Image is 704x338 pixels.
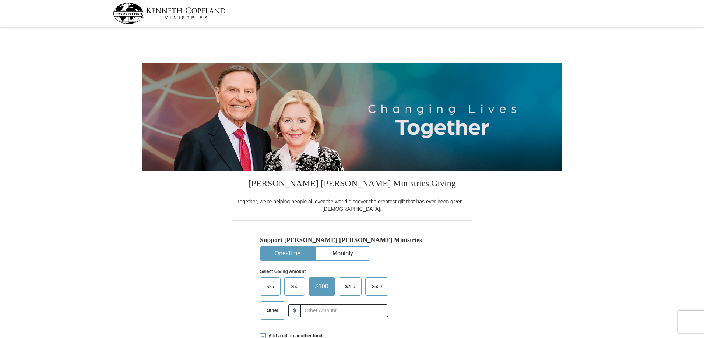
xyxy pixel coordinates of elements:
img: kcm-header-logo.svg [113,3,226,24]
span: $ [288,304,301,317]
span: $25 [263,281,278,292]
span: $50 [287,281,302,292]
button: One-Time [260,247,315,260]
div: Together, we're helping people all over the world discover the greatest gift that has ever been g... [232,198,472,213]
h3: [PERSON_NAME] [PERSON_NAME] Ministries Giving [232,171,472,198]
span: $250 [342,281,359,292]
span: $100 [311,281,332,292]
input: Other Amount [300,304,388,317]
span: $500 [368,281,386,292]
h5: Support [PERSON_NAME] [PERSON_NAME] Ministries [260,236,444,244]
button: Monthly [316,247,370,260]
span: Other [263,305,282,316]
strong: Select Giving Amount [260,269,306,274]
